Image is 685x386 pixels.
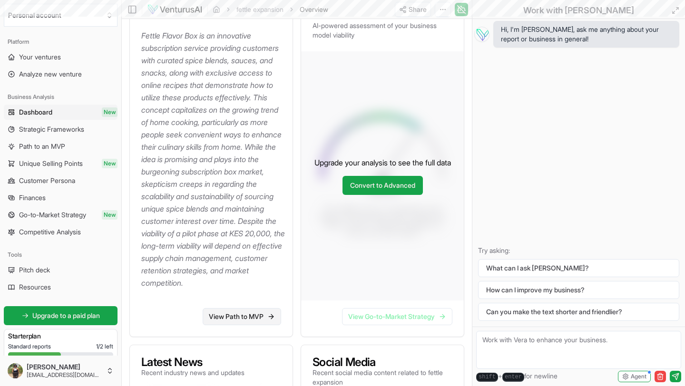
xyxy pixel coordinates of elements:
[4,139,117,154] a: Path to an MVP
[474,27,489,42] img: Vera
[8,343,51,350] span: Standard reports
[141,29,285,289] p: Fettle Flavor Box is an innovative subscription service providing customers with curated spice bl...
[313,21,452,40] p: AI-powered assessment of your business model viability
[4,359,117,382] button: [PERSON_NAME][EMAIL_ADDRESS][DOMAIN_NAME]
[618,371,651,382] button: Agent
[19,210,86,220] span: Go-to-Market Strategy
[96,343,113,350] span: 1 / 2 left
[4,247,117,262] div: Tools
[203,308,281,325] a: View Path to MVP
[501,25,672,44] span: Hi, I'm [PERSON_NAME], ask me anything about your report or business in general!
[313,357,452,368] h3: Social Media
[4,34,117,49] div: Platform
[19,227,81,237] span: Competitive Analysis
[19,159,83,168] span: Unique Selling Points
[4,105,117,120] a: DashboardNew
[19,176,75,185] span: Customer Persona
[4,67,117,82] a: Analyze new venture
[502,373,524,382] kbd: enter
[478,303,679,321] button: Can you make the text shorter and friendlier?
[4,262,117,278] a: Pitch deck
[342,308,452,325] a: View Go-to-Market Strategy
[342,176,423,195] a: Convert to Advanced
[8,363,23,378] img: ACg8ocLZKJApPMpuYFTLnarwEhWC6Qt2pfBLMlgLOE2-fWaRp3N6ScY=s96-c
[19,125,84,134] span: Strategic Frameworks
[141,357,245,368] h3: Latest News
[4,224,117,240] a: Competitive Analysis
[478,259,679,277] button: What can I ask [PERSON_NAME]?
[32,311,100,320] span: Upgrade to a paid plan
[102,107,117,117] span: New
[4,207,117,222] a: Go-to-Market StrategyNew
[19,282,51,292] span: Resources
[19,265,50,275] span: Pitch deck
[4,89,117,105] div: Business Analysis
[19,142,65,151] span: Path to an MVP
[4,173,117,188] a: Customer Persona
[478,246,679,255] p: Try asking:
[4,190,117,205] a: Finances
[314,157,451,168] p: Upgrade your analysis to see the full data
[4,306,117,325] a: Upgrade to a paid plan
[27,363,102,371] span: [PERSON_NAME]
[102,159,117,168] span: New
[8,331,113,341] h3: Starter plan
[4,122,117,137] a: Strategic Frameworks
[4,156,117,171] a: Unique Selling PointsNew
[102,210,117,220] span: New
[27,371,102,379] span: [EMAIL_ADDRESS][DOMAIN_NAME]
[476,373,498,382] kbd: shift
[631,373,646,380] span: Agent
[19,193,46,203] span: Finances
[19,52,61,62] span: Your ventures
[19,107,52,117] span: Dashboard
[476,371,558,382] span: + for newline
[19,69,82,79] span: Analyze new venture
[4,280,117,295] a: Resources
[4,49,117,65] a: Your ventures
[478,281,679,299] button: How can I improve my business?
[141,368,245,377] p: Recent industry news and updates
